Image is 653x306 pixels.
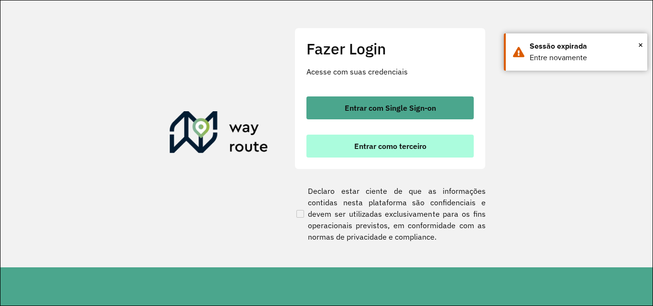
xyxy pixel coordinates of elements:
[530,52,640,63] div: Entre novamente
[530,41,640,52] div: Sessão expirada
[306,135,474,158] button: button
[638,38,643,52] button: Close
[306,96,474,119] button: button
[345,104,436,112] span: Entrar com Single Sign-on
[306,66,474,77] p: Acesse com suas credenciais
[354,142,426,150] span: Entrar como terceiro
[170,111,268,157] img: Roteirizador AmbevTech
[294,185,486,243] label: Declaro estar ciente de que as informações contidas nesta plataforma são confidenciais e devem se...
[306,40,474,58] h2: Fazer Login
[638,38,643,52] span: ×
